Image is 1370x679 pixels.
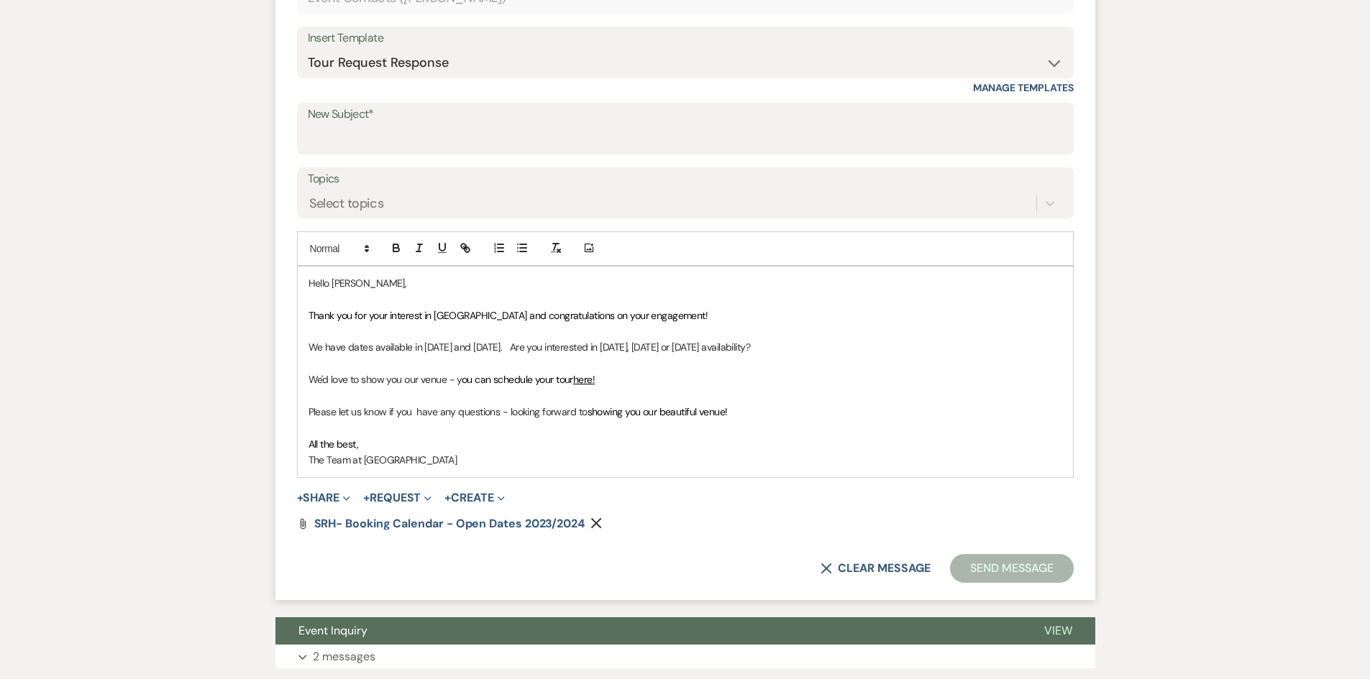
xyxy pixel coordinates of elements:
[363,492,370,504] span: +
[309,275,1062,291] p: Hello [PERSON_NAME],
[309,309,708,322] span: Thank you for your interest in [GEOGRAPHIC_DATA] and congratulations on your engagement!
[309,193,384,213] div: Select topics
[298,623,367,638] span: Event Inquiry
[462,373,573,386] span: ou can schedule your tour
[313,647,375,666] p: 2 messages
[314,516,585,531] span: SRH- Booking Calendar - Open Dates 2023/2024
[297,492,303,504] span: +
[308,28,1063,49] div: Insert Template
[308,104,1063,125] label: New Subject*
[973,81,1074,94] a: Manage Templates
[588,405,728,418] span: showing you our beautiful venue!
[314,518,585,530] a: SRH- Booking Calendar - Open Dates 2023/2024
[1044,623,1072,638] span: View
[309,404,1062,420] p: Please let us know if you have any questions - looking forward to
[309,371,1062,387] p: We'd love to show you our venue - y
[309,452,1062,468] p: The Team at [GEOGRAPHIC_DATA]
[309,339,1062,355] p: We have dates available in [DATE] and [DATE]. Are you interested in [DATE], [DATE] or [DATE] avai...
[275,617,1021,645] button: Event Inquiry
[363,492,431,504] button: Request
[573,373,595,386] a: here!
[444,492,451,504] span: +
[1021,617,1095,645] button: View
[821,563,930,574] button: Clear message
[308,169,1063,190] label: Topics
[444,492,504,504] button: Create
[297,492,351,504] button: Share
[275,645,1095,669] button: 2 messages
[309,438,359,451] span: All the best,
[950,554,1073,583] button: Send Message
